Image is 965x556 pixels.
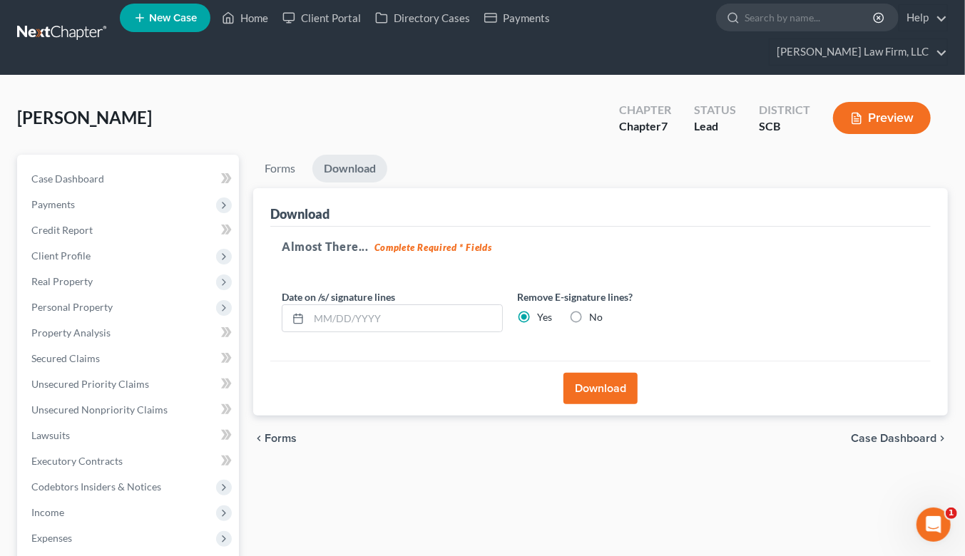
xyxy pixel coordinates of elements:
span: Client Profile [31,249,91,262]
iframe: Intercom live chat [917,508,951,542]
a: Secured Claims [20,346,239,371]
span: 1 [946,508,957,519]
span: Income [31,506,64,518]
span: Codebtors Insiders & Notices [31,480,161,493]
div: Chapter [619,102,671,118]
div: Chapter [619,118,671,135]
span: Case Dashboard [31,173,104,185]
span: Executory Contracts [31,455,123,467]
div: District [759,102,810,118]
div: Status [694,102,736,118]
span: Payments [31,198,75,210]
label: No [589,310,603,324]
span: Property Analysis [31,326,111,339]
button: Download [563,373,638,404]
span: Credit Report [31,224,93,236]
div: Download [270,205,330,222]
span: Case Dashboard [851,433,936,444]
h5: Almost There... [282,238,919,255]
input: Search by name... [745,4,875,31]
span: New Case [149,13,197,24]
span: Secured Claims [31,352,100,364]
a: [PERSON_NAME] Law Firm, LLC [770,39,947,65]
span: 7 [661,119,668,133]
i: chevron_left [253,433,265,444]
a: Download [312,155,387,182]
a: Executory Contracts [20,448,239,474]
a: Unsecured Nonpriority Claims [20,397,239,423]
span: Unsecured Priority Claims [31,378,149,390]
span: Personal Property [31,301,113,313]
span: Lawsuits [31,429,70,441]
a: Property Analysis [20,320,239,346]
span: Forms [265,433,297,444]
a: Case Dashboard [20,166,239,192]
label: Yes [537,310,552,324]
span: Real Property [31,275,93,287]
label: Remove E-signature lines? [517,289,738,304]
input: MM/DD/YYYY [309,305,502,332]
span: Unsecured Nonpriority Claims [31,403,168,416]
div: SCB [759,118,810,135]
a: Lawsuits [20,423,239,448]
a: Directory Cases [368,5,477,31]
a: Help [899,5,947,31]
a: Client Portal [275,5,368,31]
span: [PERSON_NAME] [17,107,152,128]
a: Payments [477,5,557,31]
strong: Complete Required * Fields [374,242,492,253]
span: Expenses [31,532,72,544]
a: Case Dashboard chevron_right [851,433,948,444]
i: chevron_right [936,433,948,444]
button: Preview [833,102,931,134]
div: Lead [694,118,736,135]
a: Credit Report [20,217,239,243]
a: Unsecured Priority Claims [20,371,239,397]
label: Date on /s/ signature lines [282,289,395,304]
a: Home [215,5,275,31]
a: Forms [253,155,307,182]
button: chevron_left Forms [253,433,316,444]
